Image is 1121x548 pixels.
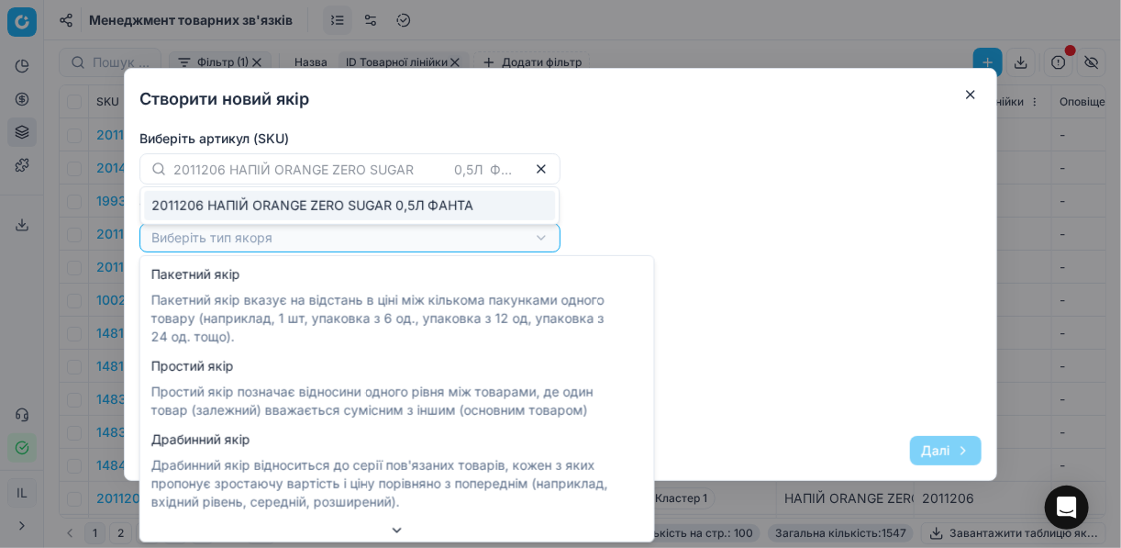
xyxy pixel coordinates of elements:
[151,456,621,511] div: Драбинний якір відноситься до серії пов'язаних товарів, кожен з яких пропонує зростаючу вартість ...
[151,357,621,375] div: Простий якір
[151,431,621,449] div: Драбинний якір
[151,265,621,284] div: Пакетний якір
[151,383,621,419] div: Простий якір позначає відносини одного рівня між товарами, де один товар (залежний) вважається су...
[151,291,621,346] div: Пакетний якір вказує на відстань в ціні між кількома пакунками одного товару (наприклад, 1 шт, уп...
